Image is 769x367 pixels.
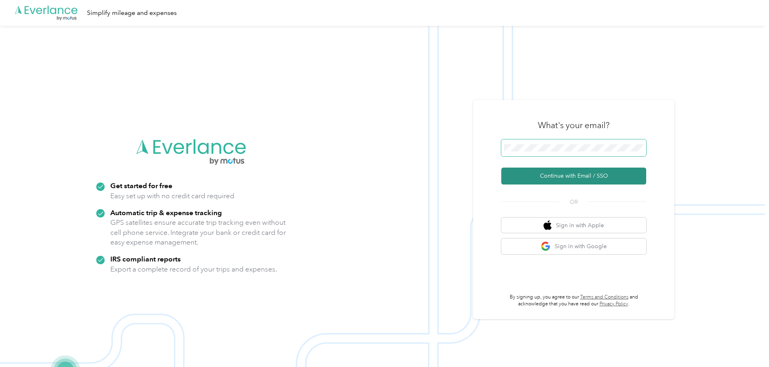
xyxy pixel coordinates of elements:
[501,238,646,254] button: google logoSign in with Google
[110,264,277,274] p: Export a complete record of your trips and expenses.
[501,218,646,233] button: apple logoSign in with Apple
[87,8,177,18] div: Simplify mileage and expenses
[110,208,222,217] strong: Automatic trip & expense tracking
[501,294,646,308] p: By signing up, you agree to our and acknowledge that you have read our .
[501,168,646,185] button: Continue with Email / SSO
[541,241,551,251] img: google logo
[560,198,588,206] span: OR
[110,255,181,263] strong: IRS compliant reports
[110,181,172,190] strong: Get started for free
[110,191,234,201] p: Easy set up with no credit card required
[599,301,628,307] a: Privacy Policy
[580,294,628,300] a: Terms and Conditions
[544,220,552,230] img: apple logo
[110,218,286,247] p: GPS satellites ensure accurate trip tracking even without cell phone service. Integrate your bank...
[538,120,610,131] h3: What's your email?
